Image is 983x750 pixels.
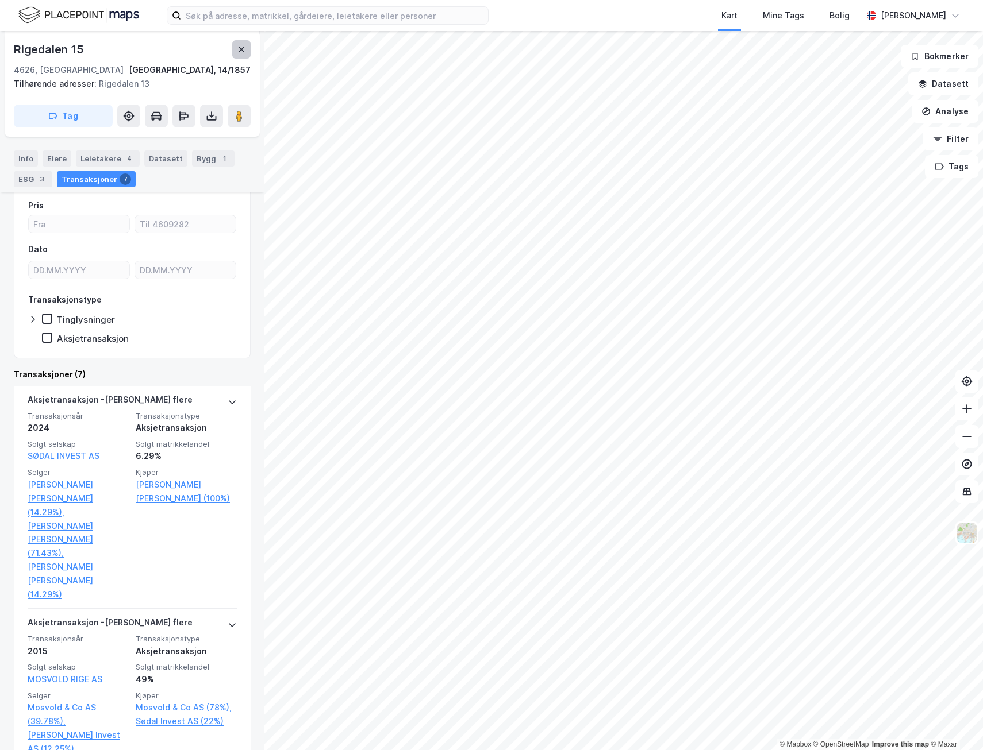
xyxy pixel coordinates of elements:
input: DD.MM.YYYY [29,261,129,279]
button: Datasett [908,72,978,95]
div: Transaksjoner [57,171,136,187]
div: Datasett [144,150,187,167]
input: Til 4609282 [135,215,236,233]
button: Filter [923,127,978,150]
a: Mosvold & Co AS (39.78%), [28,701,129,728]
div: Eiere [43,150,71,167]
div: Kart [721,9,738,22]
div: Info [14,150,38,167]
div: Aksjetransaksjon - [PERSON_NAME] flere [28,393,193,411]
div: Bolig [830,9,850,22]
div: 2015 [28,644,129,658]
div: Transaksjonstype [28,293,102,307]
iframe: Chat Widget [926,695,983,750]
input: DD.MM.YYYY [135,261,236,279]
div: Aksjetransaksjon [136,644,237,658]
button: Bokmerker [901,45,978,68]
a: [PERSON_NAME] [PERSON_NAME] (14.29%), [28,478,129,519]
a: MOSVOLD RIGE AS [28,674,102,684]
div: Aksjetransaksjon [136,421,237,435]
div: Tinglysninger [57,314,115,325]
span: Solgt matrikkelandel [136,439,237,449]
a: [PERSON_NAME] [PERSON_NAME] (100%) [136,478,237,505]
div: 2024 [28,421,129,435]
div: Pris [28,199,44,212]
div: 3 [36,173,48,185]
a: Sødal Invest AS (22%) [136,714,237,728]
a: [PERSON_NAME] [PERSON_NAME] (71.43%), [28,519,129,560]
div: Rigedalen 15 [14,40,86,59]
div: Rigedalen 13 [14,77,241,91]
div: Leietakere [76,150,140,167]
div: Bygg [192,150,235,167]
a: Improve this map [872,740,929,748]
input: Søk på adresse, matrikkel, gårdeiere, leietakere eller personer [181,7,488,24]
div: 1 [218,153,230,164]
input: Fra [29,215,129,233]
div: Mine Tags [763,9,804,22]
div: 7 [120,173,131,185]
span: Transaksjonsår [28,411,129,421]
span: Kjøper [136,691,237,701]
div: Aksjetransaksjon - [PERSON_NAME] flere [28,616,193,634]
span: Kjøper [136,467,237,477]
span: Transaksjonstype [136,411,237,421]
button: Tag [14,105,113,127]
div: 49% [136,672,237,686]
a: [PERSON_NAME] [PERSON_NAME] (14.29%) [28,560,129,601]
div: [PERSON_NAME] [881,9,946,22]
span: Tilhørende adresser: [14,79,99,88]
div: 6.29% [136,449,237,463]
div: 4626, [GEOGRAPHIC_DATA] [14,63,124,77]
span: Solgt matrikkelandel [136,662,237,672]
div: Aksjetransaksjon [57,333,129,344]
a: SØDAL INVEST AS [28,451,99,461]
span: Solgt selskap [28,662,129,672]
div: 4 [124,153,135,164]
div: Dato [28,242,48,256]
a: Mapbox [780,740,811,748]
div: [GEOGRAPHIC_DATA], 14/1857 [129,63,251,77]
span: Selger [28,691,129,701]
button: Tags [925,155,978,178]
span: Selger [28,467,129,477]
img: logo.f888ab2527a4732fd821a326f86c7f29.svg [18,5,139,25]
img: Z [956,522,978,544]
div: Transaksjoner (7) [14,368,251,381]
span: Transaksjonstype [136,634,237,644]
div: ESG [14,171,52,187]
a: Mosvold & Co AS (78%), [136,701,237,714]
span: Transaksjonsår [28,634,129,644]
a: OpenStreetMap [813,740,869,748]
button: Analyse [912,100,978,123]
span: Solgt selskap [28,439,129,449]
